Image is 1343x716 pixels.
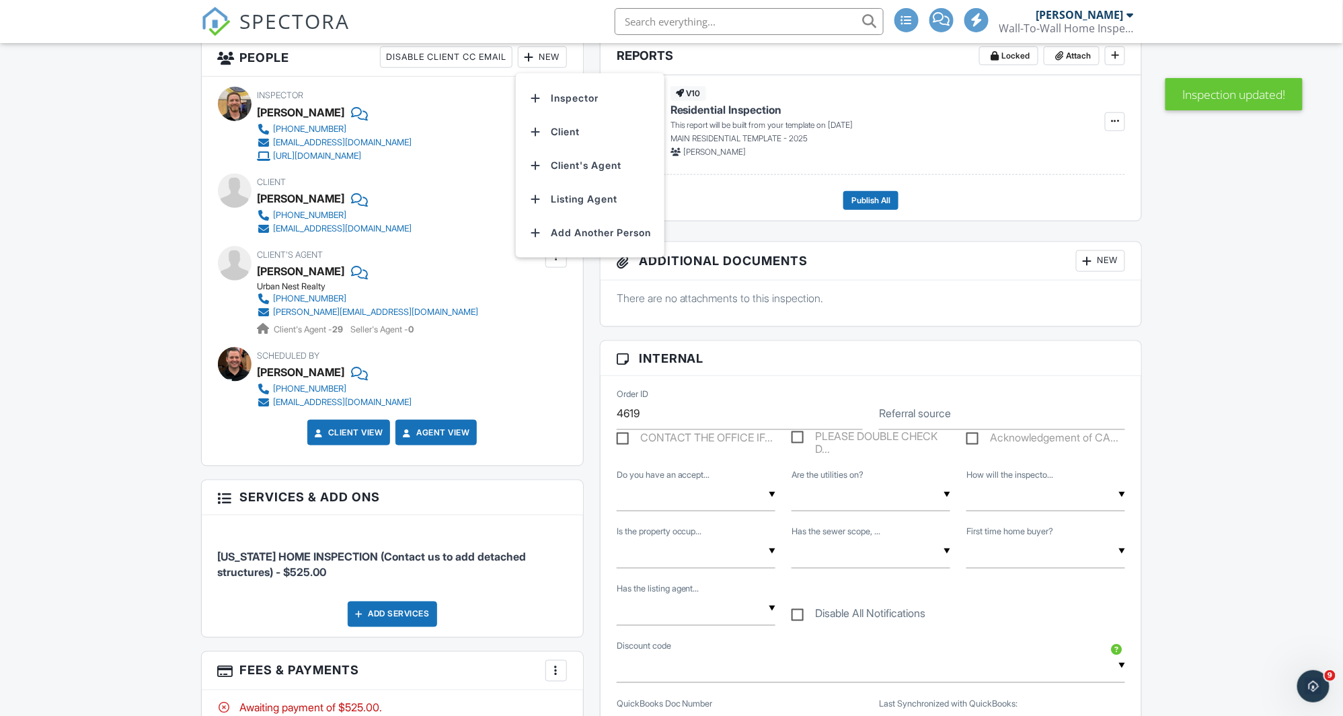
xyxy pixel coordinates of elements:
[879,699,1018,711] label: Last Synchronized with QuickBooks:
[617,469,710,481] label: Do you have an accepted offer? (Please do not schedule more than 72 hours in advance, and contact...
[348,602,437,627] div: Add Services
[201,7,231,36] img: The Best Home Inspection Software - Spectora
[258,188,345,209] div: [PERSON_NAME]
[274,137,412,148] div: [EMAIL_ADDRESS][DOMAIN_NAME]
[258,136,412,149] a: [EMAIL_ADDRESS][DOMAIN_NAME]
[879,406,951,421] label: Referral source
[1076,250,1125,272] div: New
[274,210,347,221] div: [PHONE_NUMBER]
[966,526,1053,538] label: First time home buyer?
[617,431,773,448] label: CONTACT THE OFFICE IF THE INSPECTOR DOESN'T APPEAR AVAILABLE
[274,223,412,234] div: [EMAIL_ADDRESS][DOMAIN_NAME]
[274,397,412,408] div: [EMAIL_ADDRESS][DOMAIN_NAME]
[380,46,512,68] div: Disable Client CC Email
[601,242,1142,281] h3: Additional Documents
[274,307,479,318] div: [PERSON_NAME][EMAIL_ADDRESS][DOMAIN_NAME]
[617,526,702,538] label: Is the property occupied?
[409,324,414,334] strong: 0
[240,7,350,35] span: SPECTORA
[1297,670,1330,703] iframe: Intercom live chat
[400,426,469,439] a: Agent View
[274,124,347,135] div: [PHONE_NUMBER]
[1325,670,1336,681] span: 9
[617,583,699,596] label: Has the listing agent's contact information been added?
[258,396,412,409] a: [EMAIL_ADDRESS][DOMAIN_NAME]
[966,431,1118,448] label: Acknowledgement of CANCELLATION/POSTPONING within 48 hours may involve 50% charge.
[617,291,1126,306] p: There are no attachments to this inspection.
[202,480,583,515] h3: Services & Add ons
[792,469,864,481] label: Are the utilities on?
[617,389,648,401] label: Order ID
[258,177,286,187] span: Client
[258,382,412,396] a: [PHONE_NUMBER]
[792,608,925,624] label: Disable All Notifications
[274,324,346,334] span: Client's Agent -
[792,526,880,538] label: Has the sewer scope, radon, or mold test been added if applicable?
[218,526,567,591] li: Service: OREGON HOME INSPECTION (Contact us to add detached structures)
[201,18,350,46] a: SPECTORA
[202,652,583,690] h3: Fees & Payments
[218,701,567,715] div: Awaiting payment of $525.00.
[258,90,304,100] span: Inspector
[615,8,884,35] input: Search everything...
[258,102,345,122] div: [PERSON_NAME]
[258,362,345,382] div: [PERSON_NAME]
[792,430,950,447] label: PLEASE DOUBLE CHECK DATE & TIME SCHEDULED
[966,469,1053,481] label: How will the inspector get access to the property?
[274,384,347,394] div: [PHONE_NUMBER]
[1036,8,1124,22] div: [PERSON_NAME]
[258,351,320,361] span: Scheduled By
[258,122,412,136] a: [PHONE_NUMBER]
[258,250,323,260] span: Client's Agent
[258,306,479,319] a: [PERSON_NAME][EMAIL_ADDRESS][DOMAIN_NAME]
[601,341,1142,376] h3: Internal
[518,46,567,68] div: New
[333,324,344,334] strong: 29
[617,641,671,653] label: Discount code
[258,222,412,236] a: [EMAIL_ADDRESS][DOMAIN_NAME]
[258,292,479,306] a: [PHONE_NUMBER]
[274,151,362,162] div: [URL][DOMAIN_NAME]
[258,149,412,163] a: [URL][DOMAIN_NAME]
[1165,78,1303,110] div: Inspection updated!
[258,209,412,222] a: [PHONE_NUMBER]
[218,550,527,579] span: [US_STATE] HOME INSPECTION (Contact us to add detached structures) - $525.00
[274,293,347,304] div: [PHONE_NUMBER]
[351,324,414,334] span: Seller's Agent -
[258,261,345,281] a: [PERSON_NAME]
[202,38,583,77] h3: People
[312,426,383,439] a: Client View
[999,22,1134,35] div: Wall-To-Wall Home Inspections, LLC
[258,281,490,292] div: Urban Nest Realty
[617,699,713,711] label: QuickBooks Doc Number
